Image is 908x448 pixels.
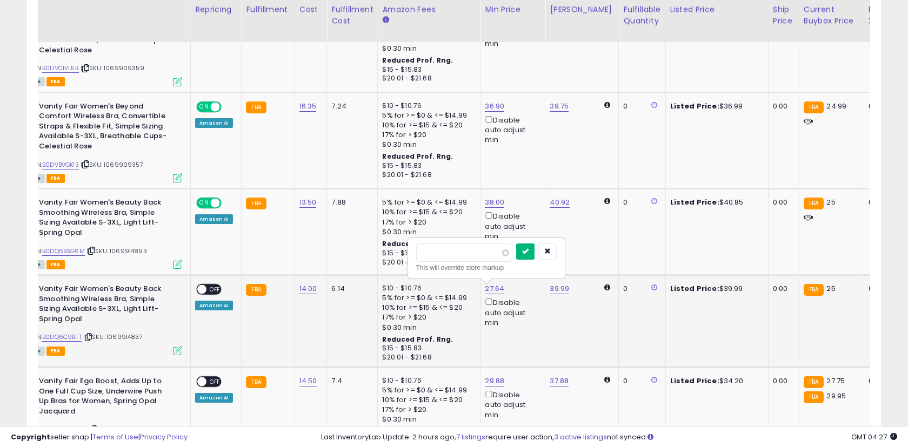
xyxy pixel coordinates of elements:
div: 7.4 [331,376,369,386]
div: $0.30 min [382,140,472,150]
div: $15 - $15.83 [382,249,472,258]
div: 0 [623,198,657,207]
a: B0DVBVGK13 [42,160,79,169]
b: Vanity Fair Women's Beyond Comfort Wireless Bra, Convertible Straps & Flexible Fit, Simple Sizing... [39,101,170,154]
b: Listed Price: [670,376,719,386]
b: Vanity Fair Ego Boost, Adds Up to One Full Cup Size, Underwire Push Up Bras for Women, Spring Opa... [39,376,170,419]
div: Amazon AI [195,393,233,403]
div: Amazon Fees [382,4,476,15]
span: OFF [220,199,237,208]
span: | SKU: 1069914837 [83,332,143,341]
div: Title [17,4,186,15]
div: $20.01 - $21.68 [382,353,472,362]
div: 0 [623,376,657,386]
div: 7.88 [331,198,369,207]
div: This will override store markup [416,262,557,273]
div: 0.00 [773,376,791,386]
div: $15 - $15.83 [382,344,472,353]
div: $36.99 [670,101,760,111]
div: 0.00 [773,284,791,294]
div: Amazon AI [195,301,233,310]
span: | SKU: 1069909359 [81,64,144,72]
div: $20.01 - $21.68 [382,171,472,180]
div: 0 [623,284,657,294]
b: Reduced Prof. Rng. [382,152,453,161]
strong: Copyright [11,432,50,442]
b: Reduced Prof. Rng. [382,239,453,248]
small: FBA [246,284,266,296]
a: 37.88 [550,376,569,386]
div: Cost [299,4,323,15]
div: 5% for >= $0 & <= $14.99 [382,198,472,207]
span: | SKU: 1069909357 [81,160,143,169]
span: FBA [46,260,65,269]
div: 17% for > $20 [382,218,472,227]
div: $40.85 [670,198,760,207]
span: 25 [826,197,835,207]
div: 10% for >= $15 & <= $20 [382,303,472,313]
div: 6.14 [331,284,369,294]
b: Vanity Fair Women's Beauty Back Smoothing Wireless Bra, Simple Sizing Available S-3XL, Light Lift... [39,284,170,327]
span: 29.95 [826,391,846,401]
div: Fulfillable Quantity [623,4,660,26]
a: Terms of Use [92,432,138,442]
div: $10 - $10.76 [382,376,472,385]
div: Listed Price [670,4,764,15]
div: $10 - $10.76 [382,284,472,293]
div: $39.99 [670,284,760,294]
div: Current Buybox Price [804,4,859,26]
div: 5% for >= $0 & <= $14.99 [382,385,472,395]
b: Listed Price: [670,101,719,111]
span: | SKU: 1069914893 [86,247,147,255]
small: FBA [804,198,824,209]
small: FBA [246,198,266,209]
small: FBA [246,101,266,113]
span: 27.75 [826,376,845,386]
div: 17% for > $20 [382,130,472,140]
div: Ship Price [773,4,794,26]
small: FBA [804,284,824,296]
b: Vanity Fair Women's Beauty Back Smoothing Wireless Bra, Simple Sizing Available S-3XL, Light Lift... [39,198,170,240]
a: 3 active listings [554,432,607,442]
span: OFF [206,285,224,294]
a: 38.00 [485,197,504,208]
div: Amazon AI [195,214,233,224]
a: B0DQ6BSG6M [42,247,85,256]
div: Disable auto adjust min [485,114,537,145]
div: 0.00 [773,198,791,207]
span: OFF [220,102,237,111]
small: FBA [804,101,824,113]
div: $0.30 min [382,227,472,237]
span: 24.99 [826,101,846,111]
a: Privacy Policy [140,432,188,442]
div: 5% for >= $0 & <= $14.99 [382,111,472,120]
a: 16.35 [299,101,317,112]
div: 7.24 [331,101,369,111]
div: $20.01 - $21.68 [382,74,472,83]
a: 39.99 [550,283,569,294]
b: Reduced Prof. Rng. [382,335,453,344]
a: 27.64 [485,283,504,294]
div: $34.20 [670,376,760,386]
div: $0.30 min [382,44,472,53]
div: $15 - $15.83 [382,161,472,171]
div: 0% [869,376,904,386]
b: Reduced Prof. Rng. [382,56,453,65]
div: $20.01 - $21.68 [382,258,472,267]
div: 0 [623,101,657,111]
div: 10% for >= $15 & <= $20 [382,207,472,217]
div: 10% for >= $15 & <= $20 [382,120,472,130]
a: 14.50 [299,376,317,386]
div: 5% for >= $0 & <= $14.99 [382,293,472,303]
small: FBA [804,391,824,403]
a: 40.92 [550,197,570,208]
div: Disable auto adjust min [485,210,537,241]
span: ON [197,102,211,111]
div: Fulfillment Cost [331,4,373,26]
div: 17% for > $20 [382,313,472,322]
i: Calculated using Dynamic Max Price. [604,198,610,205]
div: Fulfillment [246,4,290,15]
div: 0.00 [773,101,791,111]
div: Amazon AI [195,118,233,128]
b: Listed Price: [670,283,719,294]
